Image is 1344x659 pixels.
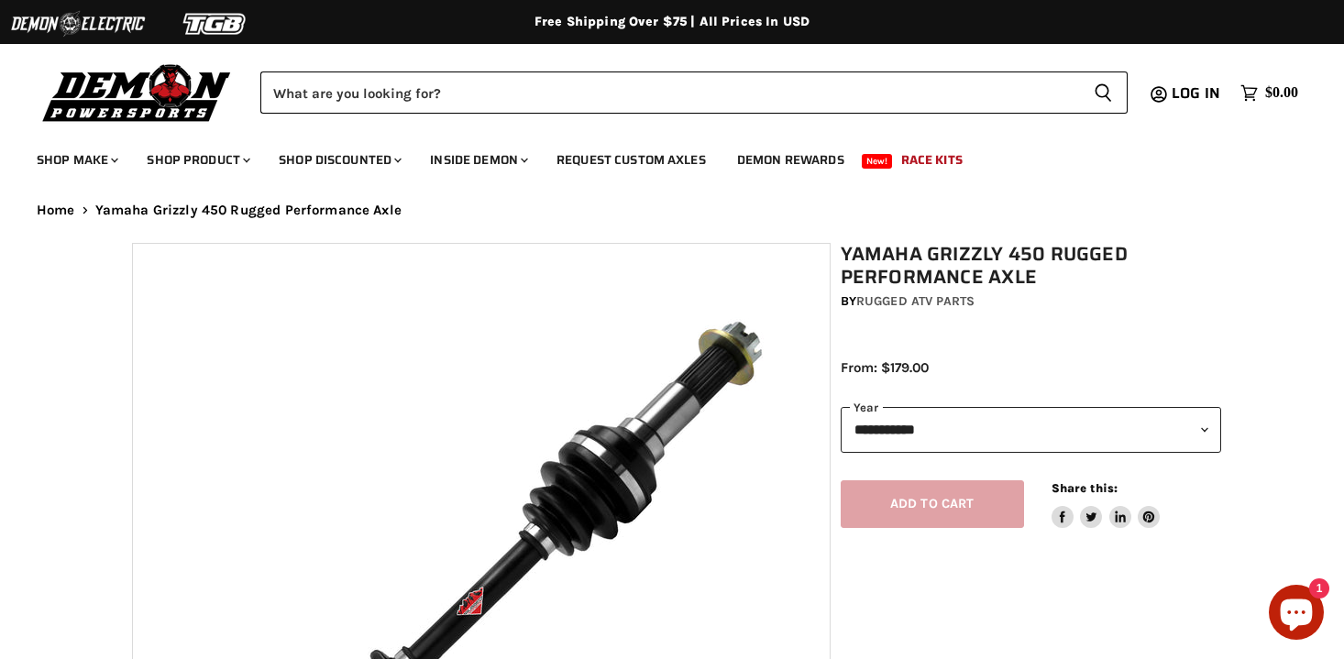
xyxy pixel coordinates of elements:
a: Shop Product [133,141,261,179]
span: Yamaha Grizzly 450 Rugged Performance Axle [95,203,402,218]
aside: Share this: [1052,480,1161,529]
span: New! [862,154,893,169]
a: $0.00 [1231,80,1307,106]
a: Log in [1163,85,1231,102]
a: Inside Demon [416,141,539,179]
span: Share this: [1052,481,1118,495]
a: Shop Make [23,141,129,179]
img: Demon Electric Logo 2 [9,6,147,41]
a: Home [37,203,75,218]
a: Race Kits [887,141,976,179]
h1: Yamaha Grizzly 450 Rugged Performance Axle [841,243,1222,289]
a: Rugged ATV Parts [856,293,975,309]
ul: Main menu [23,134,1294,179]
select: year [841,407,1222,452]
span: From: $179.00 [841,359,929,376]
input: Search [260,71,1079,114]
span: Log in [1172,82,1220,104]
form: Product [260,71,1128,114]
span: $0.00 [1265,84,1298,102]
img: TGB Logo 2 [147,6,284,41]
div: by [841,291,1222,312]
a: Demon Rewards [723,141,858,179]
inbox-online-store-chat: Shopify online store chat [1263,585,1329,644]
a: Request Custom Axles [543,141,720,179]
img: Demon Powersports [37,60,237,125]
a: Shop Discounted [265,141,413,179]
button: Search [1079,71,1128,114]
